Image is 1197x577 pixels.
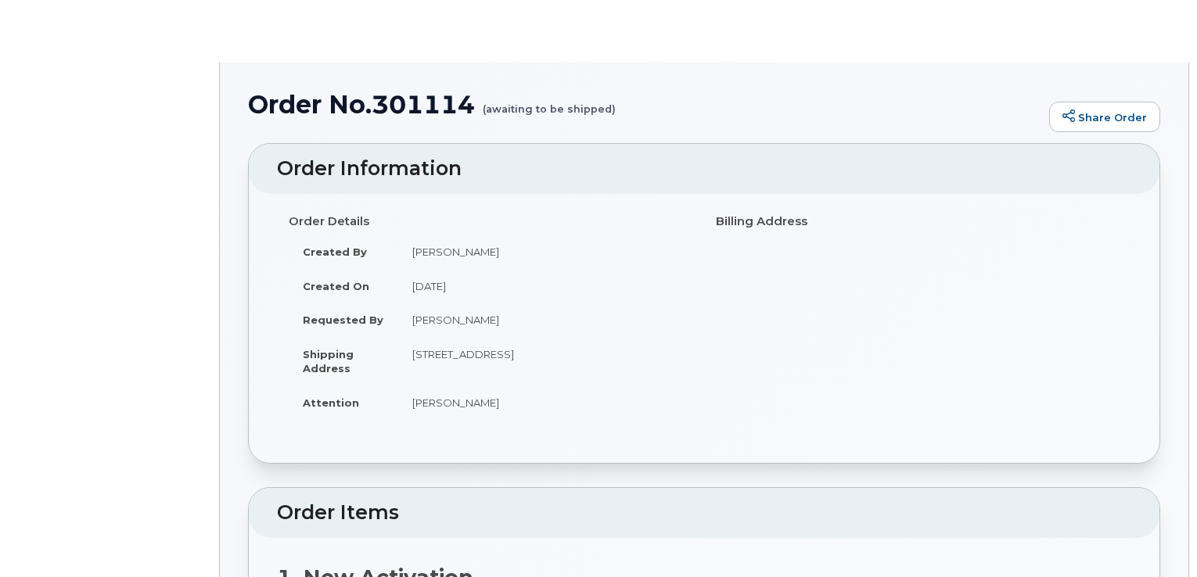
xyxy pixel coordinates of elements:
strong: Shipping Address [303,348,354,375]
strong: Created On [303,280,369,292]
a: Share Order [1049,102,1160,133]
h4: Order Details [289,215,692,228]
td: [STREET_ADDRESS] [398,337,692,385]
strong: Attention [303,396,359,409]
h2: Order Information [277,158,1131,180]
strong: Created By [303,245,367,258]
small: (awaiting to be shipped) [483,91,616,115]
td: [PERSON_NAME] [398,303,692,337]
td: [PERSON_NAME] [398,385,692,420]
td: [PERSON_NAME] [398,235,692,269]
td: [DATE] [398,269,692,303]
h1: Order No.301114 [248,91,1041,118]
h2: Order Items [277,502,1131,524]
strong: Requested By [303,314,383,326]
h4: Billing Address [716,215,1120,228]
